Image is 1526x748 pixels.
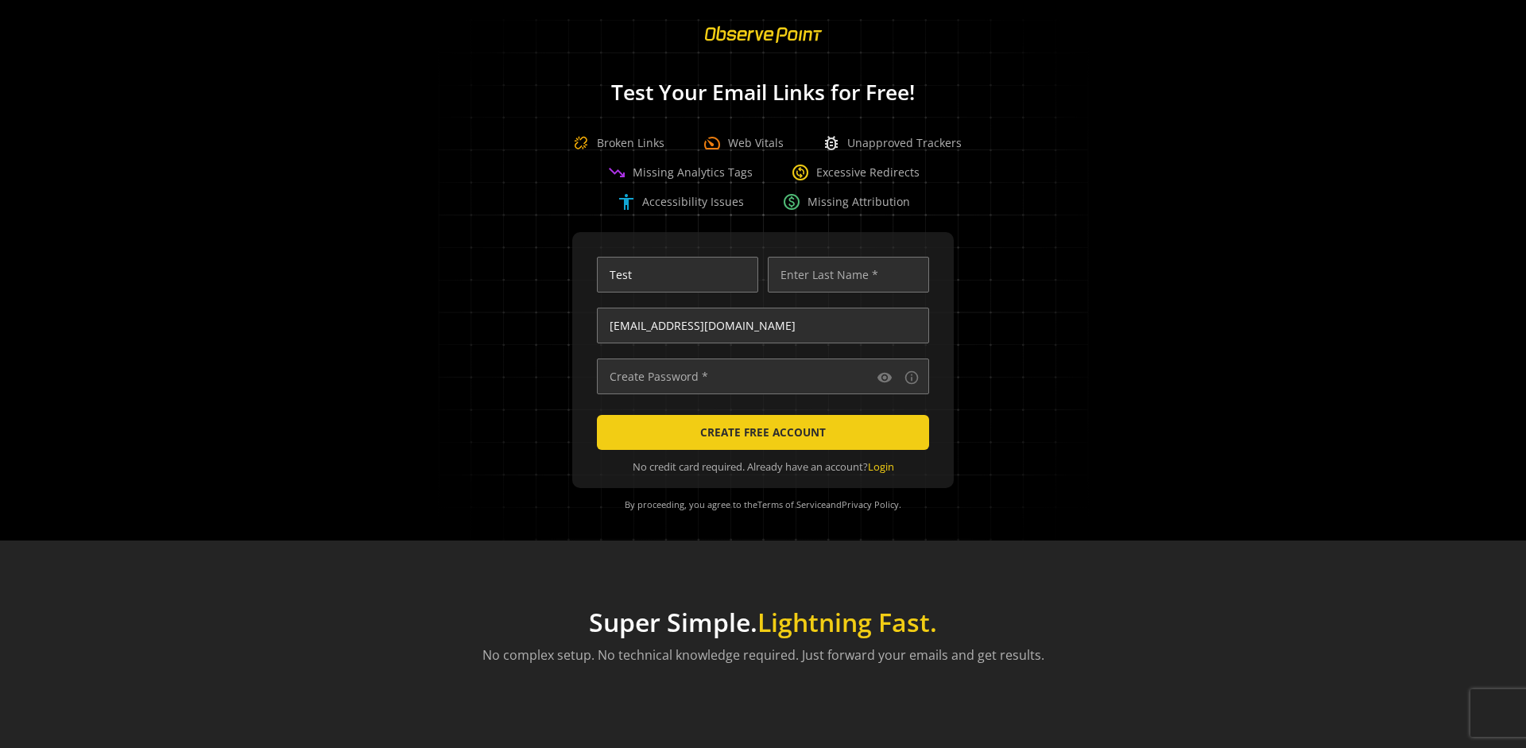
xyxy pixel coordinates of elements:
span: change_circle [791,163,810,182]
div: Missing Attribution [782,192,910,211]
div: Accessibility Issues [617,192,744,211]
h1: Test Your Email Links for Free! [413,81,1113,104]
img: Broken Link [565,127,597,159]
a: Terms of Service [757,498,826,510]
input: Create Password * [597,358,929,394]
span: bug_report [822,134,841,153]
span: CREATE FREE ACCOUNT [700,418,826,447]
input: Enter Email Address (name@work-email.com) * [597,308,929,343]
button: Password requirements [902,368,921,387]
a: Login [868,459,894,474]
input: Enter Last Name * [768,257,929,293]
div: Missing Analytics Tags [607,163,753,182]
span: accessibility [617,192,636,211]
button: CREATE FREE ACCOUNT [597,415,929,450]
p: No complex setup. No technical knowledge required. Just forward your emails and get results. [482,645,1044,665]
a: ObservePoint Homepage [695,37,832,52]
span: trending_down [607,163,626,182]
div: Broken Links [565,127,664,159]
div: By proceeding, you agree to the and . [592,488,934,521]
div: No credit card required. Already have an account? [597,459,929,475]
mat-icon: info_outline [904,370,920,386]
div: Unapproved Trackers [822,134,962,153]
span: Lightning Fast. [757,605,937,639]
div: Web Vitals [703,134,784,153]
input: Enter First Name * [597,257,758,293]
div: Excessive Redirects [791,163,920,182]
span: paid [782,192,801,211]
span: speed [703,134,722,153]
mat-icon: visibility [877,370,893,386]
h1: Super Simple. [482,607,1044,638]
a: Privacy Policy [842,498,899,510]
